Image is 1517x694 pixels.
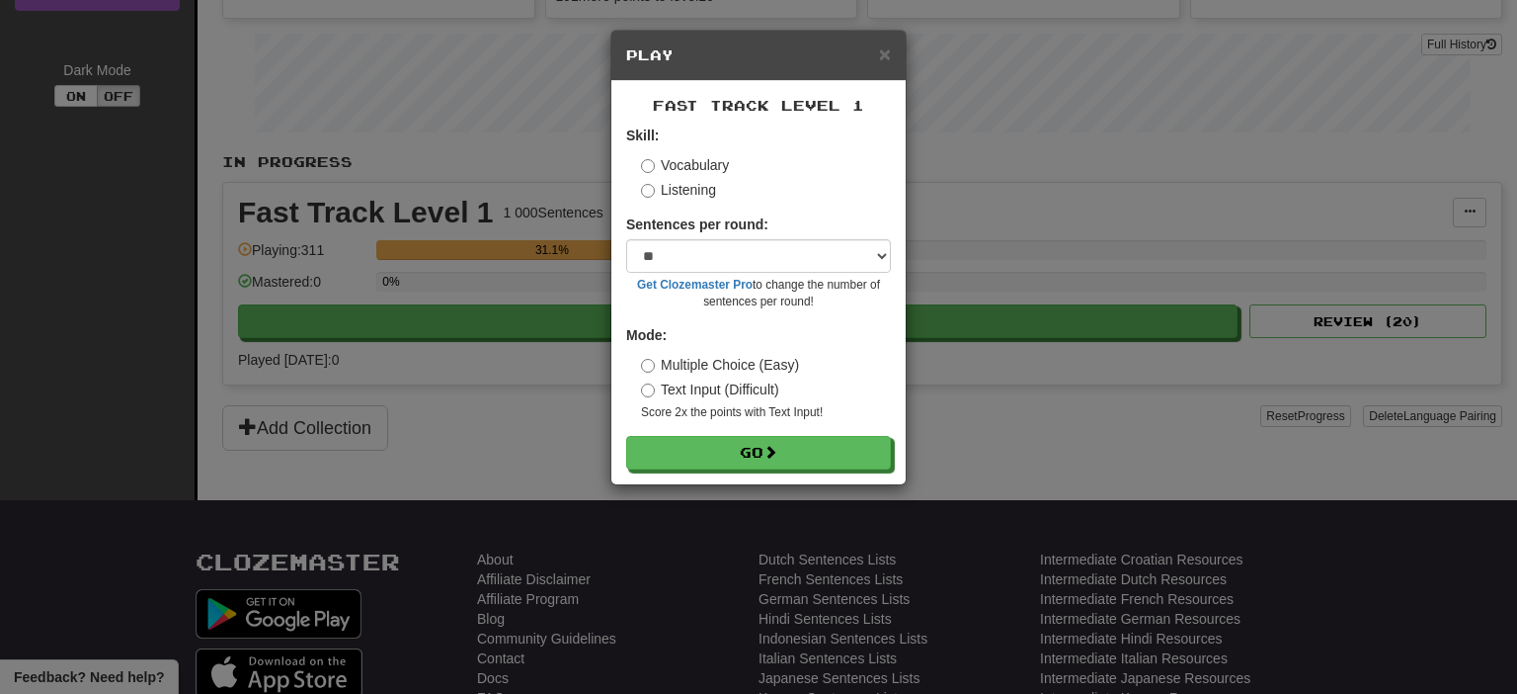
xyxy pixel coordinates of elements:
button: Go [626,436,891,470]
button: Close [879,43,891,64]
label: Text Input (Difficult) [641,380,779,399]
a: Get Clozemaster Pro [637,278,753,292]
input: Multiple Choice (Easy) [641,359,655,373]
label: Vocabulary [641,155,729,175]
input: Text Input (Difficult) [641,384,655,397]
strong: Mode: [626,327,667,343]
span: × [879,43,891,65]
h5: Play [626,45,891,65]
label: Listening [641,180,716,200]
input: Listening [641,184,655,198]
label: Sentences per round: [626,215,768,234]
small: to change the number of sentences per round! [626,277,891,310]
input: Vocabulary [641,159,655,173]
strong: Skill: [626,128,659,143]
span: Fast Track Level 1 [653,97,864,114]
label: Multiple Choice (Easy) [641,355,799,375]
small: Score 2x the points with Text Input ! [641,404,891,421]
